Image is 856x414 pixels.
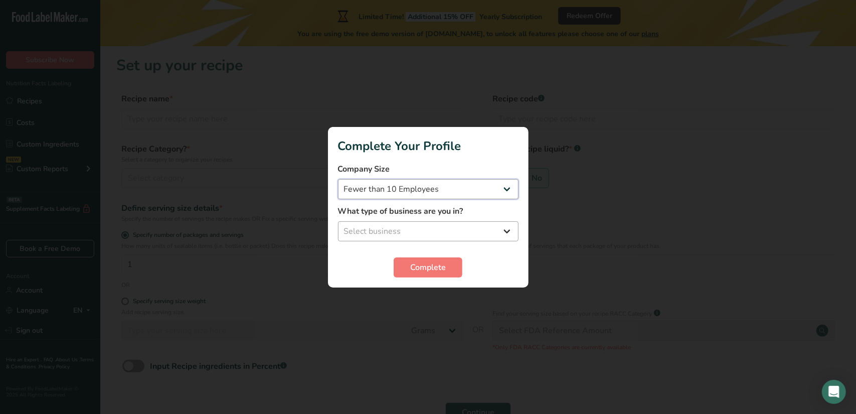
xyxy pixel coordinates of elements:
label: What type of business are you in? [338,205,519,217]
div: Open Intercom Messenger [822,380,846,404]
span: Complete [410,261,446,273]
h1: Complete Your Profile [338,137,519,155]
button: Complete [394,257,462,278]
label: Company Size [338,163,519,175]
